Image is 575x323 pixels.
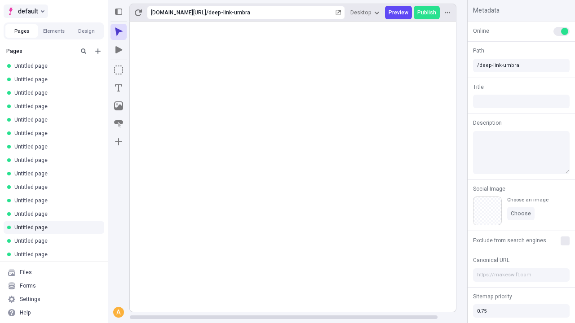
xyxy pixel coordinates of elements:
[116,308,121,318] span: A
[111,80,127,96] button: Text
[14,143,97,150] div: Untitled page
[347,6,383,19] button: Desktop
[151,9,206,16] div: [URL][DOMAIN_NAME]
[14,89,97,96] div: Untitled page
[6,48,75,55] div: Pages
[473,185,505,193] span: Social Image
[14,130,97,137] div: Untitled page
[14,183,97,191] div: Untitled page
[111,116,127,132] button: Button
[5,24,38,38] button: Pages
[473,256,509,264] span: Canonical URL
[507,207,535,220] button: Choose
[14,76,97,83] div: Untitled page
[473,268,570,282] input: https://makeswift.com
[38,24,70,38] button: Elements
[473,47,484,55] span: Path
[473,236,546,244] span: Exclude from search engines
[20,309,31,316] div: Help
[14,116,97,123] div: Untitled page
[20,282,36,289] div: Forms
[208,9,334,16] div: deep-link-umbra
[473,292,512,301] span: Sitemap priority
[389,9,408,16] span: Preview
[14,157,97,164] div: Untitled page
[14,197,97,204] div: Untitled page
[417,9,436,16] span: Publish
[385,6,412,19] button: Preview
[414,6,440,19] button: Publish
[111,62,127,78] button: Box
[14,251,97,258] div: Untitled page
[93,46,103,57] button: Add new
[14,237,97,244] div: Untitled page
[4,4,48,18] button: Select site
[18,6,38,17] span: default
[20,296,40,303] div: Settings
[14,224,97,231] div: Untitled page
[20,269,32,276] div: Files
[350,9,372,16] span: Desktop
[473,83,484,91] span: Title
[111,98,127,114] button: Image
[14,170,97,177] div: Untitled page
[507,196,548,203] div: Choose an image
[70,24,102,38] button: Design
[14,103,97,110] div: Untitled page
[14,62,97,70] div: Untitled page
[473,27,489,35] span: Online
[511,210,531,217] span: Choose
[14,210,97,218] div: Untitled page
[206,9,208,16] div: /
[473,119,502,127] span: Description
